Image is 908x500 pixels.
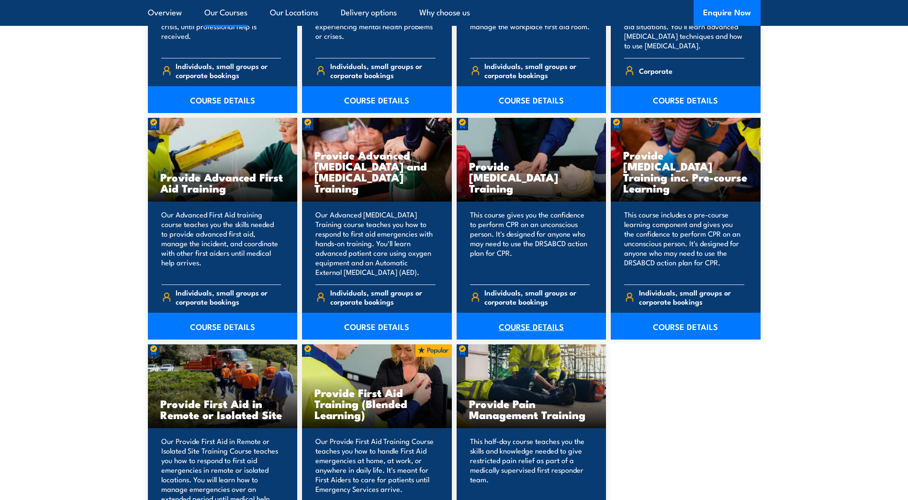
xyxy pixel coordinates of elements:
a: COURSE DETAILS [457,313,606,340]
h3: Provide [MEDICAL_DATA] Training [469,160,594,193]
p: This course gives you the confidence to perform CPR on an unconscious person. It's designed for a... [470,210,590,277]
h3: Provide Pain Management Training [469,398,594,420]
h3: Provide Advanced First Aid Training [160,171,285,193]
span: Individuals, small groups or corporate bookings [176,288,281,306]
span: Individuals, small groups or corporate bookings [176,61,281,80]
h3: Provide [MEDICAL_DATA] Training inc. Pre-course Learning [623,149,748,193]
h3: Provide First Aid in Remote or Isolated Site [160,398,285,420]
span: Individuals, small groups or corporate bookings [484,288,590,306]
h3: Provide First Aid Training (Blended Learning) [314,387,439,420]
a: COURSE DETAILS [611,86,761,113]
span: Individuals, small groups or corporate bookings [330,288,436,306]
a: COURSE DETAILS [302,86,452,113]
span: Individuals, small groups or corporate bookings [484,61,590,80]
a: COURSE DETAILS [148,313,298,340]
span: Individuals, small groups or corporate bookings [330,61,436,80]
span: Individuals, small groups or corporate bookings [639,288,744,306]
a: COURSE DETAILS [302,313,452,340]
h3: Provide Advanced [MEDICAL_DATA] and [MEDICAL_DATA] Training [314,149,439,193]
a: COURSE DETAILS [457,86,606,113]
p: Our Advanced First Aid training course teaches you the skills needed to provide advanced first ai... [161,210,281,277]
p: This course includes a pre-course learning component and gives you the confidence to perform CPR ... [624,210,744,277]
a: COURSE DETAILS [148,86,298,113]
span: Corporate [639,63,673,78]
a: COURSE DETAILS [611,313,761,340]
p: Our Advanced [MEDICAL_DATA] Training course teaches you how to respond to first aid emergencies w... [315,210,436,277]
